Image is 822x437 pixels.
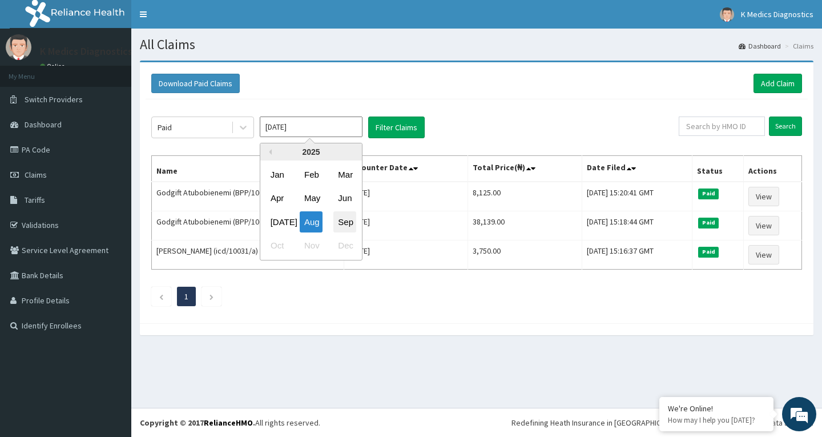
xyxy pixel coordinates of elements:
span: Claims [25,170,47,180]
a: Previous page [159,291,164,302]
th: Date Filed [582,156,692,182]
a: Next page [209,291,214,302]
a: View [748,245,779,264]
a: Dashboard [739,41,781,51]
th: Name [152,156,344,182]
input: Select Month and Year [260,117,362,137]
a: Online [40,62,67,70]
td: [DATE] 15:20:41 GMT [582,182,692,211]
td: 38,139.00 [468,211,582,240]
td: 8,125.00 [468,182,582,211]
div: Choose August 2025 [300,211,323,232]
button: Download Paid Claims [151,74,240,93]
th: Total Price(₦) [468,156,582,182]
td: Godgift Atubobienemi (BPP/10080/A) [152,211,344,240]
div: Choose April 2025 [266,188,289,209]
td: [DATE] 15:16:37 GMT [582,240,692,270]
img: User Image [720,7,734,22]
span: Tariffs [25,195,45,205]
div: Chat with us now [59,64,192,79]
a: RelianceHMO [204,418,253,428]
div: month 2025-08 [260,163,362,258]
td: 3,750.00 [468,240,582,270]
li: Claims [782,41,813,51]
th: Actions [743,156,801,182]
span: Paid [698,189,719,199]
span: We're online! [66,144,158,259]
div: Minimize live chat window [187,6,215,33]
input: Search [769,117,802,136]
p: How may I help you today? [668,415,765,425]
td: [DATE] 15:18:44 GMT [582,211,692,240]
div: Choose January 2025 [266,164,289,185]
footer: All rights reserved. [131,408,822,437]
div: Choose March 2025 [333,164,356,185]
a: View [748,187,779,206]
button: Filter Claims [368,117,425,138]
span: Dashboard [25,119,62,130]
td: [PERSON_NAME] (icd/10031/a) [152,240,344,270]
div: Choose June 2025 [333,188,356,209]
input: Search by HMO ID [679,117,765,136]
td: Godgift Atubobienemi (BPP/10080/A) [152,182,344,211]
button: Previous Year [266,149,272,155]
img: User Image [6,34,31,60]
div: Choose May 2025 [300,188,323,209]
strong: Copyright © 2017 . [140,418,255,428]
textarea: Type your message and hit 'Enter' [6,312,217,352]
h1: All Claims [140,37,813,52]
span: Paid [698,247,719,257]
span: Paid [698,218,719,228]
div: 2025 [260,143,362,161]
th: Status [692,156,743,182]
a: Add Claim [753,74,802,93]
div: Redefining Heath Insurance in [GEOGRAPHIC_DATA] using Telemedicine and Data Science! [511,417,813,428]
span: Switch Providers [25,94,83,105]
span: K Medics Diagnostics [741,9,813,19]
div: Paid [158,122,172,133]
div: Choose July 2025 [266,211,289,232]
a: View [748,216,779,235]
div: Choose February 2025 [300,164,323,185]
img: d_794563401_company_1708531726252_794563401 [21,57,46,86]
a: Page 1 is your current page [184,291,188,302]
div: Choose September 2025 [333,211,356,232]
div: We're Online! [668,403,765,414]
p: K Medics Diagnostics [40,46,132,57]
